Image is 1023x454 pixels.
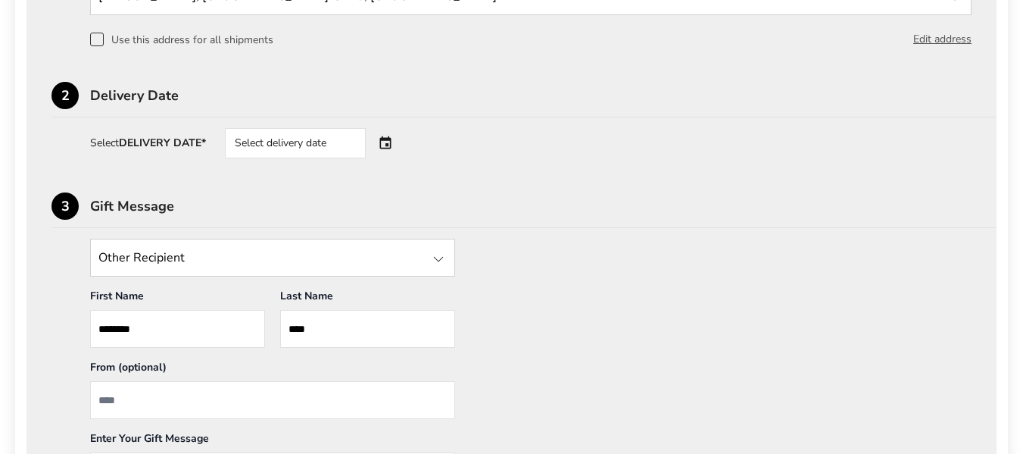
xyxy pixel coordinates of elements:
[90,199,996,213] div: Gift Message
[90,33,273,46] label: Use this address for all shipments
[225,128,366,158] div: Select delivery date
[280,310,455,348] input: Last Name
[51,82,79,109] div: 2
[90,431,455,452] div: Enter Your Gift Message
[90,289,265,310] div: First Name
[90,239,455,277] input: State
[90,381,455,419] input: From
[280,289,455,310] div: Last Name
[913,31,972,48] button: Edit address
[90,310,265,348] input: First Name
[119,136,206,150] strong: DELIVERY DATE*
[90,138,206,149] div: Select
[51,193,79,220] div: 3
[90,360,455,381] div: From (optional)
[90,89,996,102] div: Delivery Date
